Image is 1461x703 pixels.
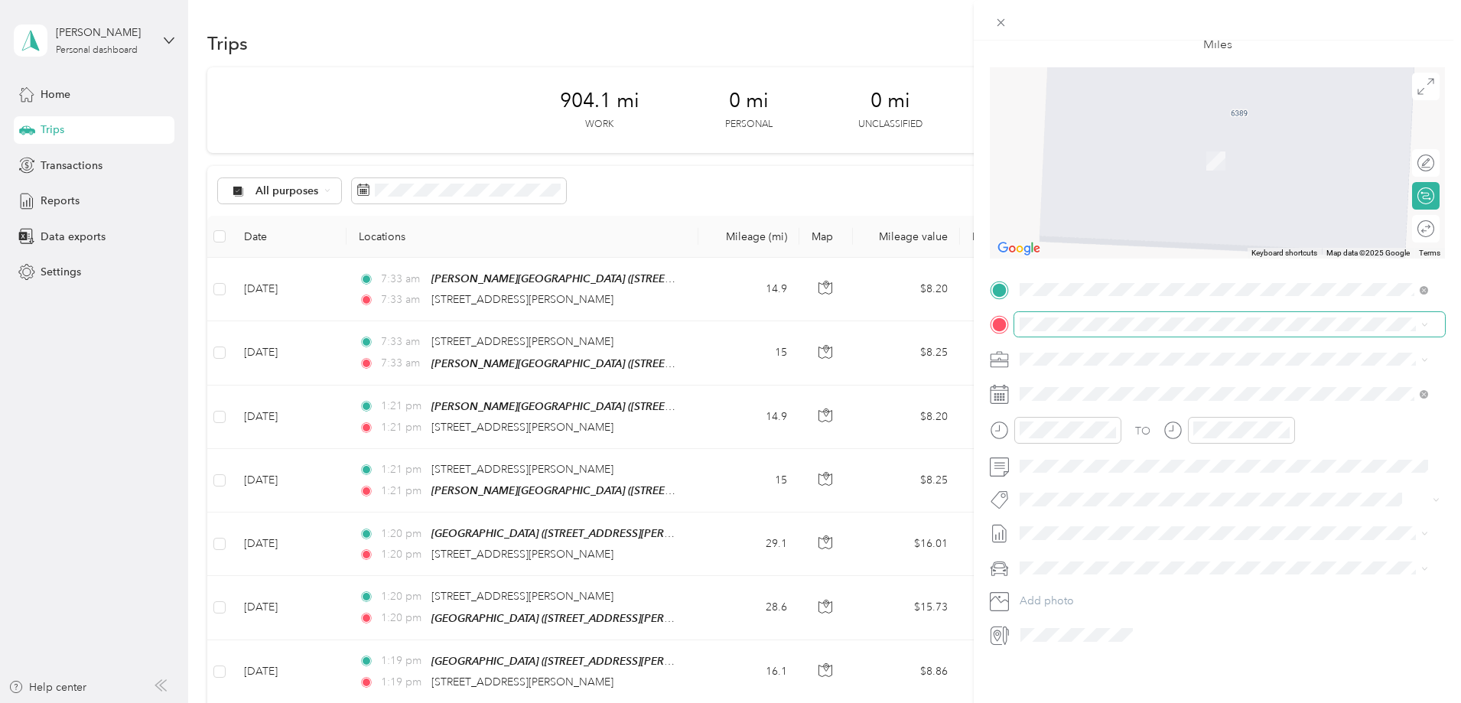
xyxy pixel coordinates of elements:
[994,239,1044,259] a: Open this area in Google Maps (opens a new window)
[1014,591,1445,612] button: Add photo
[1135,423,1150,439] div: TO
[1203,35,1232,54] p: Miles
[1326,249,1410,257] span: Map data ©2025 Google
[1251,248,1317,259] button: Keyboard shortcuts
[1375,617,1461,703] iframe: Everlance-gr Chat Button Frame
[994,239,1044,259] img: Google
